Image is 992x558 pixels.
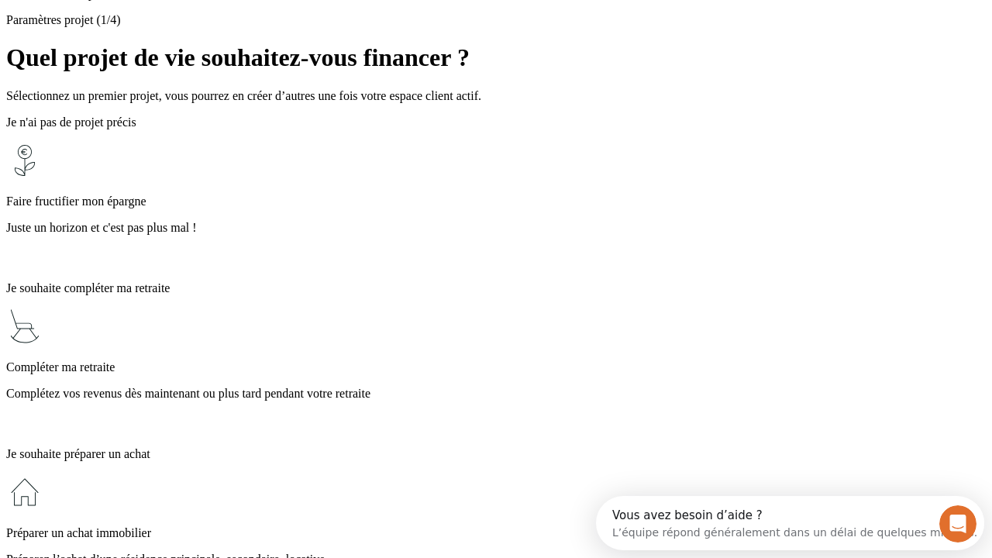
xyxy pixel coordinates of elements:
[596,496,984,550] iframe: Intercom live chat discovery launcher
[6,447,986,461] p: Je souhaite préparer un achat
[939,505,976,542] iframe: Intercom live chat
[6,13,986,27] p: Paramètres projet (1/4)
[6,360,986,374] p: Compléter ma retraite
[6,89,481,102] span: Sélectionnez un premier projet, vous pourrez en créer d’autres une fois votre espace client actif.
[6,281,986,295] p: Je souhaite compléter ma retraite
[16,26,381,42] div: L’équipe répond généralement dans un délai de quelques minutes.
[6,387,986,401] p: Complétez vos revenus dès maintenant ou plus tard pendant votre retraite
[6,526,986,540] p: Préparer un achat immobilier
[6,43,986,72] h1: Quel projet de vie souhaitez-vous financer ?
[6,195,986,208] p: Faire fructifier mon épargne
[6,115,986,129] p: Je n'ai pas de projet précis
[6,221,986,235] p: Juste un horizon et c'est pas plus mal !
[16,13,381,26] div: Vous avez besoin d’aide ?
[6,6,427,49] div: Ouvrir le Messenger Intercom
